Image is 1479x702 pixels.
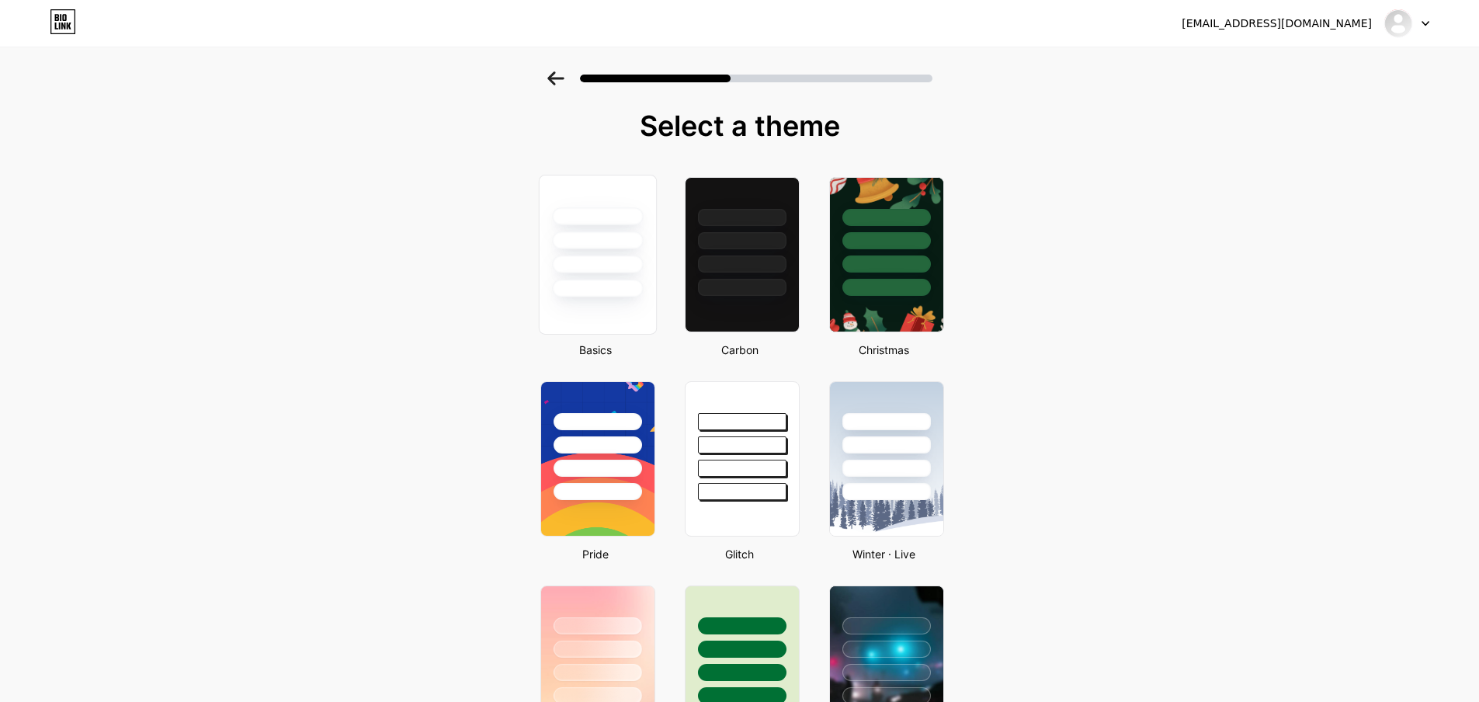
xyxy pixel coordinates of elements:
[680,546,800,562] div: Glitch
[1182,16,1372,32] div: [EMAIL_ADDRESS][DOMAIN_NAME]
[534,110,946,141] div: Select a theme
[536,342,655,358] div: Basics
[680,342,800,358] div: Carbon
[1384,9,1413,38] img: blushbloom
[825,342,944,358] div: Christmas
[825,546,944,562] div: Winter · Live
[536,546,655,562] div: Pride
